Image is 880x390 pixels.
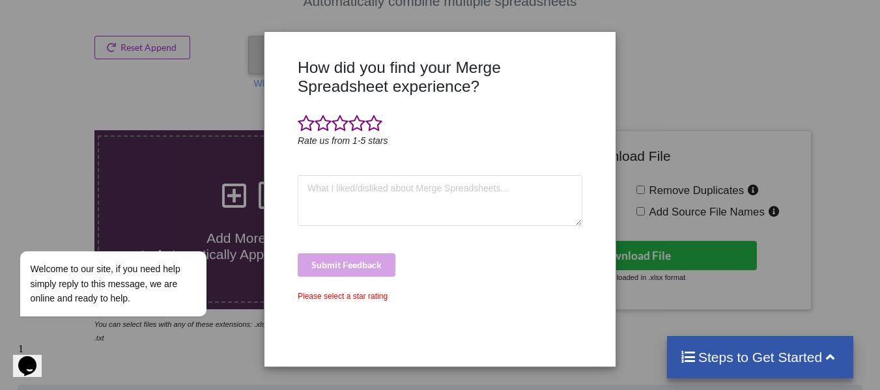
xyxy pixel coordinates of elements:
[680,349,841,365] h4: Steps to Get Started
[13,338,55,377] iframe: chat widget
[298,290,582,302] div: Please select a star rating
[13,133,248,331] iframe: chat widget
[298,58,582,96] h3: How did you find your Merge Spreadsheet experience?
[298,135,388,146] i: Rate us from 1-5 stars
